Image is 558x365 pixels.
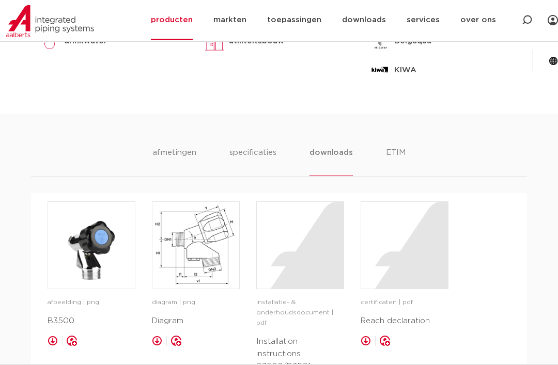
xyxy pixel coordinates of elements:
[152,297,240,308] p: diagram | png
[548,9,558,31] div: my IPS
[152,201,240,289] a: image for Diagram
[361,297,448,308] p: certificaten | pdf
[369,60,390,81] img: KIWA
[48,315,135,327] p: B3500
[386,147,406,176] li: ETIM
[309,147,352,176] li: downloads
[256,297,344,328] p: installatie- & onderhoudsdocument | pdf
[48,201,135,289] a: image for B3500
[48,202,135,289] img: image for B3500
[152,315,240,327] p: Diagram
[152,202,239,289] img: image for Diagram
[361,315,448,327] p: Reach declaration
[229,147,276,176] li: specificaties
[394,64,416,76] p: KIWA
[152,147,196,176] li: afmetingen
[48,297,135,308] p: afbeelding | png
